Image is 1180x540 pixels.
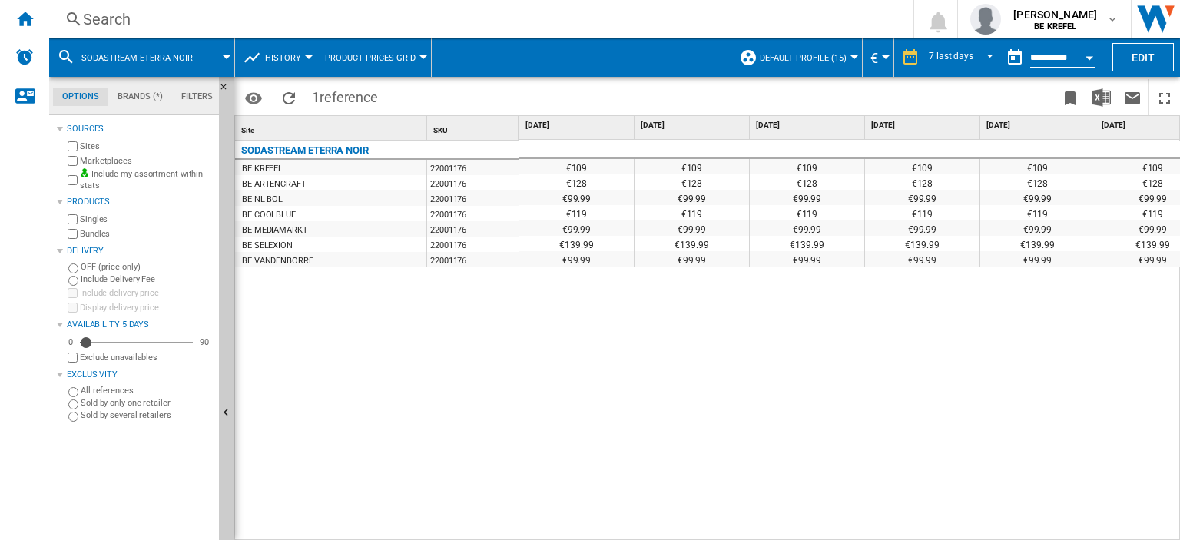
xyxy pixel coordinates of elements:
[519,236,634,251] div: €139.99
[927,45,999,71] md-select: REPORTS.WIZARD.STEPS.REPORT.STEPS.REPORT_OPTIONS.PERIOD: 7 last days
[863,38,894,77] md-menu: Currency
[980,159,1095,174] div: €109
[1013,7,1097,22] span: [PERSON_NAME]
[68,214,78,224] input: Singles
[427,190,519,206] div: 22001176
[753,116,864,135] div: [DATE]
[750,159,864,174] div: €109
[68,387,78,397] input: All references
[427,237,519,252] div: 22001176
[238,116,426,140] div: Site Sort None
[81,397,213,409] label: Sold by only one retailer
[273,79,304,115] button: Reload
[242,207,296,223] div: BE COOLBLUE
[80,335,193,350] md-slider: Availability
[635,159,749,174] div: €109
[67,369,213,381] div: Exclusivity
[865,220,979,236] div: €99.99
[242,192,283,207] div: BE NL BOL
[865,236,979,251] div: €139.99
[980,220,1095,236] div: €99.99
[67,319,213,331] div: Availability 5 Days
[80,352,213,363] label: Exclude unavailables
[1086,79,1117,115] button: Download in Excel
[980,174,1095,190] div: €128
[53,88,108,106] md-tab-item: Options
[15,48,34,66] img: alerts-logo.svg
[756,120,861,131] span: [DATE]
[68,303,78,313] input: Display delivery price
[325,38,423,77] button: Product prices grid
[68,276,78,286] input: Include Delivery Fee
[1034,22,1076,31] b: BE KREFEL
[522,116,634,135] div: [DATE]
[68,156,78,166] input: Marketplaces
[865,190,979,205] div: €99.99
[638,116,749,135] div: [DATE]
[172,88,222,106] md-tab-item: Filters
[68,288,78,298] input: Include delivery price
[68,399,78,409] input: Sold by only one retailer
[83,8,873,30] div: Search
[320,89,378,105] span: reference
[986,120,1092,131] span: [DATE]
[68,353,78,363] input: Display delivery price
[430,116,519,140] div: SKU Sort None
[219,77,237,104] button: Hide
[68,263,78,273] input: OFF (price only)
[750,205,864,220] div: €119
[519,174,634,190] div: €128
[519,251,634,267] div: €99.99
[265,38,309,77] button: History
[304,79,386,111] span: 1
[427,206,519,221] div: 22001176
[871,120,976,131] span: [DATE]
[196,336,213,348] div: 90
[750,236,864,251] div: €139.99
[750,251,864,267] div: €99.99
[242,223,308,238] div: BE MEDIAMARKT
[1149,79,1180,115] button: Maximize
[427,252,519,267] div: 22001176
[980,205,1095,220] div: €119
[427,221,519,237] div: 22001176
[427,160,519,175] div: 22001176
[525,120,631,131] span: [DATE]
[242,177,307,192] div: BE ARTENCRAFT
[81,261,213,273] label: OFF (price only)
[242,238,293,253] div: BE SELEXION
[519,159,634,174] div: €109
[750,220,864,236] div: €99.99
[265,53,301,63] span: History
[81,38,208,77] button: SODASTREAM ETERRA NOIR
[65,336,77,348] div: 0
[80,141,213,152] label: Sites
[760,53,847,63] span: Default profile (15)
[80,287,213,299] label: Include delivery price
[108,88,172,106] md-tab-item: Brands (*)
[81,53,193,63] span: SODASTREAM ETERRA NOIR
[760,38,854,77] button: Default profile (15)
[80,214,213,225] label: Singles
[865,205,979,220] div: €119
[67,245,213,257] div: Delivery
[1117,79,1148,115] button: Send this report by email
[970,4,1001,35] img: profile.jpg
[870,38,886,77] button: €
[865,251,979,267] div: €99.99
[641,120,746,131] span: [DATE]
[519,220,634,236] div: €99.99
[980,236,1095,251] div: €139.99
[999,42,1030,73] button: md-calendar
[81,385,213,396] label: All references
[519,205,634,220] div: €119
[243,38,309,77] div: History
[1092,88,1111,107] img: excel-24x24.png
[67,123,213,135] div: Sources
[635,220,749,236] div: €99.99
[68,141,78,151] input: Sites
[80,168,213,192] label: Include my assortment within stats
[750,190,864,205] div: €99.99
[519,190,634,205] div: €99.99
